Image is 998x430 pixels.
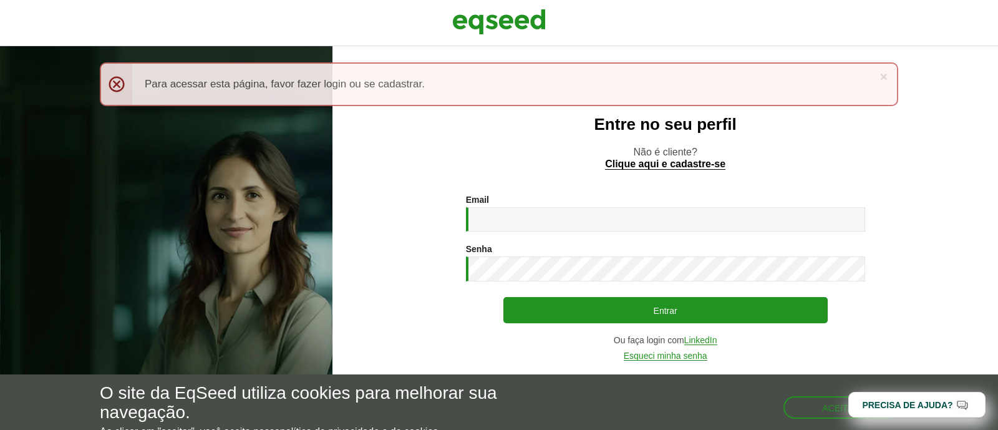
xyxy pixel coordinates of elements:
a: LinkedIn [684,336,717,345]
a: × [880,70,888,83]
h5: O site da EqSeed utiliza cookies para melhorar sua navegação. [100,384,579,423]
a: Clique aqui e cadastre-se [605,159,725,170]
a: Esqueci minha senha [624,351,707,361]
button: Entrar [503,297,828,323]
label: Email [466,195,489,204]
div: Ou faça login com [466,336,865,345]
h2: Entre no seu perfil [357,115,973,134]
div: Para acessar esta página, favor fazer login ou se cadastrar. [100,62,898,106]
button: Aceitar [783,396,898,419]
p: Não é cliente? [357,146,973,170]
img: EqSeed Logo [452,6,546,37]
label: Senha [466,245,492,253]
